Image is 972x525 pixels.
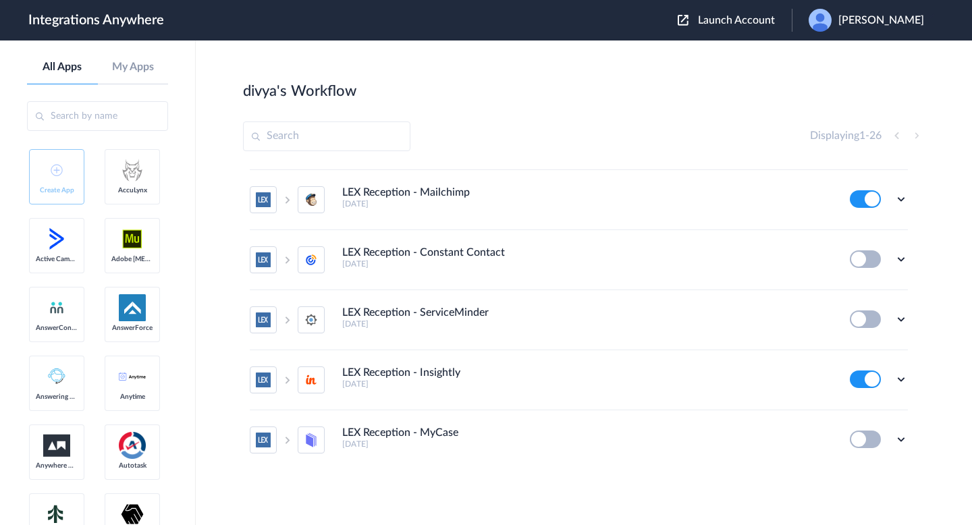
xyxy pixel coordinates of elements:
h4: LEX Reception - Insightly [342,366,460,379]
span: AnswerForce [111,324,153,332]
h5: [DATE] [342,379,832,389]
img: acculynx-logo.svg [119,157,146,184]
span: Answering Service [36,393,78,401]
span: Autotask [111,462,153,470]
h2: divya's Workflow [243,82,356,100]
span: Launch Account [698,15,775,26]
img: adobe-muse-logo.svg [119,225,146,252]
img: Answering_service.png [43,363,70,390]
span: Anywhere Works [36,462,78,470]
img: anytime-calendar-logo.svg [119,372,146,381]
img: active-campaign-logo.svg [43,225,70,252]
span: 26 [869,130,882,141]
img: aww.png [43,435,70,457]
h1: Integrations Anywhere [28,12,164,28]
h5: [DATE] [342,199,832,209]
button: Launch Account [678,14,792,27]
span: Create App [36,186,78,194]
span: Active Campaign [36,255,78,263]
input: Search by name [27,101,168,131]
img: user.png [809,9,832,32]
h4: LEX Reception - ServiceMinder [342,306,489,319]
h5: [DATE] [342,319,832,329]
input: Search [243,121,410,151]
h5: [DATE] [342,439,832,449]
img: autotask.png [119,432,146,459]
h4: LEX Reception - Constant Contact [342,246,505,259]
h5: [DATE] [342,259,832,269]
img: launch-acct-icon.svg [678,15,688,26]
h4: LEX Reception - Mailchimp [342,186,470,199]
span: Anytime [111,393,153,401]
img: add-icon.svg [51,164,63,176]
span: [PERSON_NAME] [838,14,924,27]
span: Adobe [MEDICAL_DATA] [111,255,153,263]
span: AnswerConnect [36,324,78,332]
img: answerconnect-logo.svg [49,300,65,316]
span: AccuLynx [111,186,153,194]
a: My Apps [98,61,169,74]
h4: LEX Reception - MyCase [342,426,458,439]
span: 1 [859,130,865,141]
a: All Apps [27,61,98,74]
h4: Displaying - [810,130,882,142]
img: af-app-logo.svg [119,294,146,321]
